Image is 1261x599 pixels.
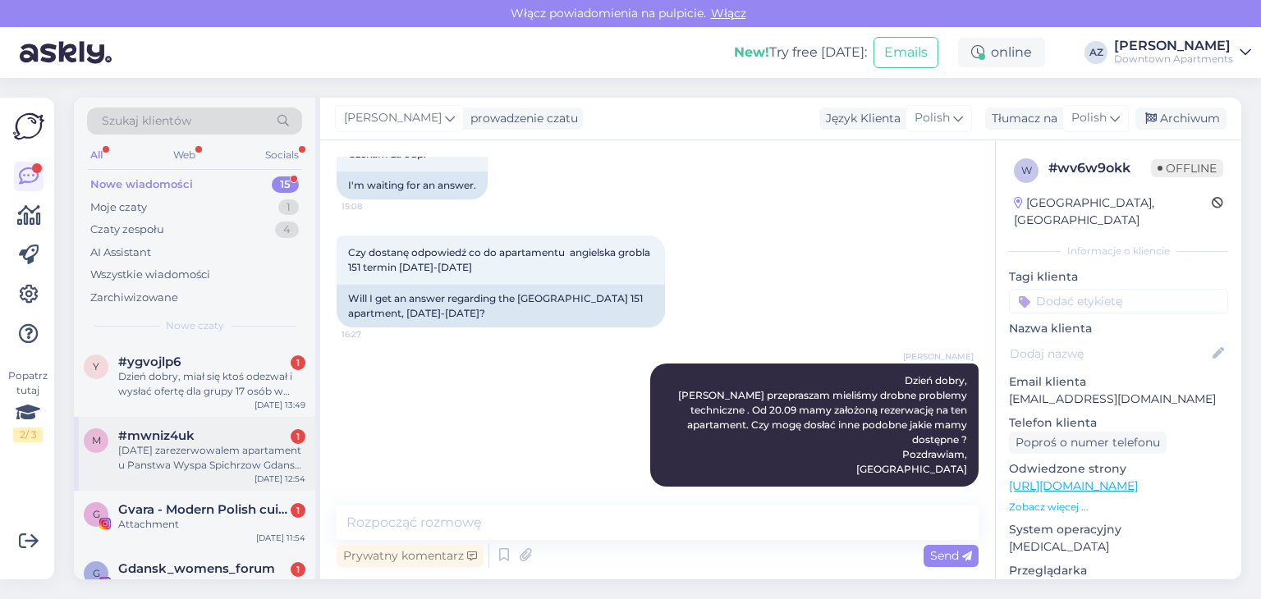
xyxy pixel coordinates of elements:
div: Web [170,144,199,166]
span: Włącz [706,6,751,21]
div: 1 [291,562,305,577]
img: Askly Logo [13,111,44,142]
p: [MEDICAL_DATA] [1009,538,1228,556]
span: w [1021,164,1032,176]
div: 15 [272,176,299,193]
p: Telefon klienta [1009,414,1228,432]
p: [EMAIL_ADDRESS][DOMAIN_NAME] [1009,391,1228,408]
div: 1 [278,199,299,216]
div: Try free [DATE]: [734,43,867,62]
div: online [958,38,1045,67]
span: Polish [915,109,950,127]
div: 1 [291,503,305,518]
span: m [92,434,101,446]
p: Tagi klienta [1009,268,1228,286]
span: Czy dostanę odpowiedź co do apartamentu angielska grobla 151 termin [DATE]-[DATE] [348,246,653,273]
a: [URL][DOMAIN_NAME] [1009,478,1138,493]
span: Dzień dobry, [PERSON_NAME] przepraszam mieliśmy drobne problemy techniczne . Od 20.09 mamy założo... [678,374,970,475]
div: 4 [275,222,299,238]
div: 1 [291,355,305,370]
span: Polish [1071,109,1107,127]
div: Popatrz tutaj [13,368,43,442]
span: 15:08 [342,200,403,213]
div: [DATE] 11:54 [256,532,305,544]
div: Język Klienta [819,110,901,127]
div: 2 / 3 [13,428,43,442]
p: Przeglądarka [1009,562,1228,579]
div: AI Assistant [90,245,151,261]
div: Informacje o kliencie [1009,244,1228,258]
div: prowadzenie czatu [464,110,578,127]
div: [PERSON_NAME] [1114,39,1233,53]
div: Zarchiwizowane [90,290,178,306]
div: Archiwum [1135,107,1227,130]
span: G [93,567,100,579]
div: Poproś o numer telefonu [1009,432,1167,454]
div: [DATE] 12:54 [254,473,305,485]
span: Nowe czaty [166,318,224,333]
div: All [87,144,106,166]
div: I'm waiting for an answer. [337,171,488,199]
p: Email klienta [1009,373,1228,391]
div: [DATE] zarezerwowalem apartament u Panstwa Wyspa Spichrzow Gdansk. Prosze o kontakt, [PHONE_NUMBER] [118,443,305,473]
div: [DATE] 13:49 [254,399,305,411]
div: # wv6w9okk [1048,158,1151,178]
span: #ygvojlp6 [118,354,181,369]
span: G [93,508,100,520]
p: Zobacz więcej ... [1009,500,1228,514]
div: Dzień dobry, miał się ktoś odezwał i wysłać ofertę dla grupy 17 osób w terminie 22-24.10.2025 na ... [118,369,305,399]
div: Tłumacz na [985,110,1057,127]
span: 18:16 [912,487,974,500]
p: Odwiedzone strony [1009,460,1228,478]
div: Wszystkie wiadomości [90,267,210,283]
p: Nazwa klienta [1009,320,1228,337]
span: [PERSON_NAME] [903,350,974,363]
span: Szukaj klientów [102,112,191,130]
div: Czaty zespołu [90,222,164,238]
div: 1 [291,429,305,444]
button: Emails [874,37,938,68]
span: Send [930,548,972,563]
span: 16:27 [342,328,403,341]
div: Will I get an answer regarding the [GEOGRAPHIC_DATA] 151 apartment, [DATE]-[DATE]? [337,285,665,327]
div: Nowe wiadomości [90,176,193,193]
div: AZ [1084,41,1107,64]
span: y [93,360,99,373]
a: [PERSON_NAME]Downtown Apartments [1114,39,1251,66]
input: Dodaj nazwę [1010,345,1209,363]
div: Moje czaty [90,199,147,216]
p: System operacyjny [1009,521,1228,538]
span: [PERSON_NAME] [344,109,442,127]
div: Socials [262,144,302,166]
div: Downtown Apartments [1114,53,1233,66]
div: Prywatny komentarz [337,545,484,567]
span: Gdansk_womens_forum [118,561,275,576]
span: Gvara - Modern Polish cuisine [118,502,289,517]
span: #mwniz4uk [118,428,195,443]
span: Offline [1151,159,1223,177]
input: Dodać etykietę [1009,289,1228,313]
b: New! [734,44,769,60]
div: [GEOGRAPHIC_DATA], [GEOGRAPHIC_DATA] [1014,194,1212,229]
div: Attachment [118,517,305,532]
